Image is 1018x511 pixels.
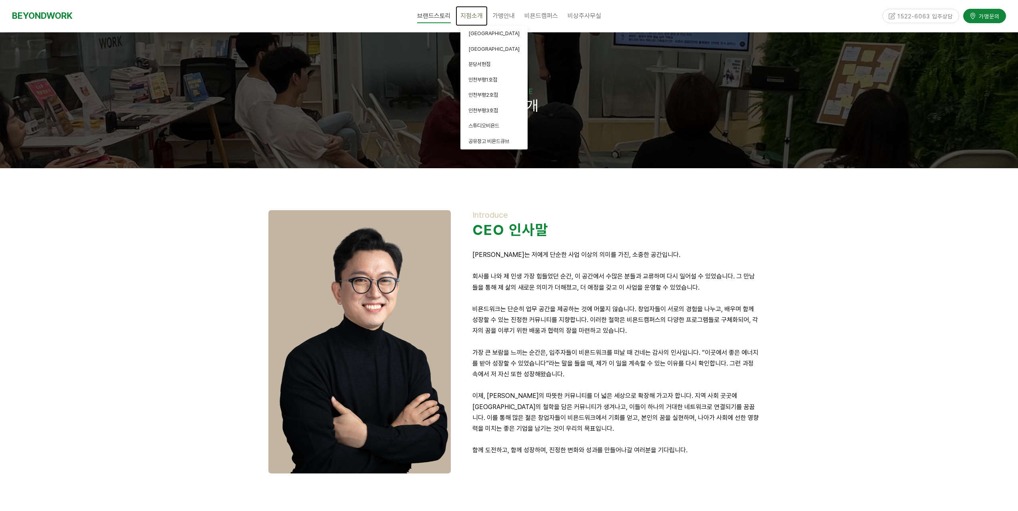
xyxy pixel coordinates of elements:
span: 인천부평2호점 [468,92,498,98]
a: 가맹안내 [488,6,520,26]
p: 회사를 나와 제 인생 가장 힘들었던 순간, 이 공간에서 수많은 분들과 교류하며 다시 일어설 수 있었습니다. 그 만남들을 통해 제 삶의 새로운 의미가 더해졌고, 더 애정을 갖고... [472,271,759,292]
a: [GEOGRAPHIC_DATA] [460,26,528,42]
a: 인천부평1호점 [460,72,528,88]
span: 비상주사무실 [568,12,601,20]
span: 지점소개 [460,12,483,20]
span: 가맹안내 [492,12,515,20]
p: 이제, [PERSON_NAME]의 따뜻한 커뮤니티를 더 넓은 세상으로 확장해 가고자 합니다. 지역 사회 곳곳에 [GEOGRAPHIC_DATA]의 철학을 담은 커뮤니티가 생겨나... [472,390,759,434]
a: BEYONDWORK [12,8,72,23]
a: 브랜드스토리 [412,6,456,26]
span: 브랜드스토리 [417,8,451,23]
span: [GEOGRAPHIC_DATA] [468,30,520,36]
p: 비욘드워크는 단순히 업무 공간을 제공하는 것에 머물지 않습니다. 창업자들이 서로의 경험을 나누고, 배우며 함께 성장할 수 있는 진정한 커뮤니티를 지향합니다. 이러한 철학은 비... [472,304,759,336]
a: 공유창고 비욘드큐브 [460,134,528,149]
span: 가맹문의 [976,11,1000,19]
a: 인천부평2호점 [460,87,528,103]
span: 공유창고 비욘드큐브 [468,138,509,144]
strong: CEO 인사말 [472,221,548,239]
a: 분당서현점 [460,57,528,72]
a: 인천부평3호점 [460,103,528,119]
span: 인천부평1호점 [468,77,497,83]
span: 분당서현점 [468,61,490,67]
span: 비욘드캠퍼스 [524,12,558,20]
a: [GEOGRAPHIC_DATA] [460,42,528,57]
p: 가장 큰 보람을 느끼는 순간은, 입주자들이 비욘드워크를 떠날 때 건네는 감사의 인사입니다. “이곳에서 좋은 에너지를 받아 성장할 수 있었습니다”라는 말을 들을 때, 제가 이 ... [472,347,759,380]
a: 비욘드캠퍼스 [520,6,563,26]
span: 스튜디오비욘드 [468,123,499,129]
span: Introduce [472,210,508,220]
a: 지점소개 [456,6,488,26]
span: [GEOGRAPHIC_DATA] [468,46,520,52]
p: 함께 도전하고, 함께 성장하며, 진정한 변화와 성과를 만들어나갈 여러분을 기다립니다. [472,445,759,455]
a: 비상주사무실 [563,6,606,26]
a: 가맹문의 [963,8,1006,22]
a: 스튜디오비욘드 [460,118,528,134]
p: [PERSON_NAME]는 저에게 단순한 사업 이상의 의미를 가진, 소중한 공간입니다. [472,249,759,260]
span: 인천부평3호점 [468,107,498,113]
